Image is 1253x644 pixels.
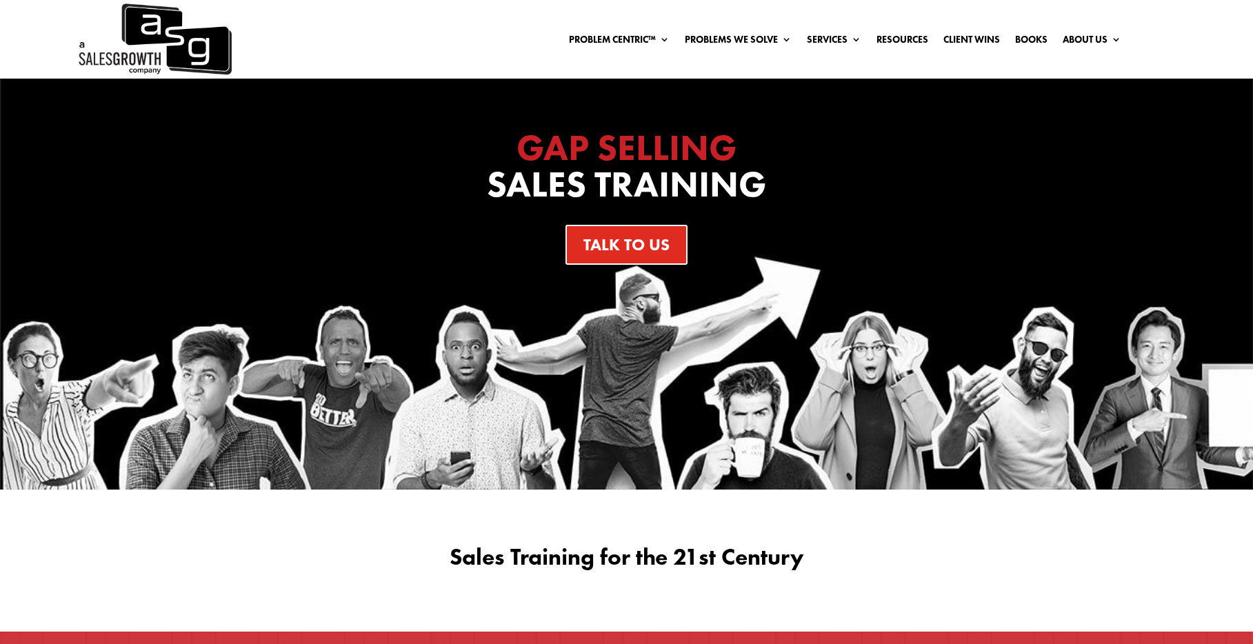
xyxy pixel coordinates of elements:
h1: Sales Training [351,130,903,210]
span: Sales Training for the 21st Century [450,542,804,572]
a: Problems We Solve [685,34,792,50]
a: About Us [1063,34,1121,50]
a: Books [1015,34,1047,50]
a: Services [807,34,861,50]
a: Problem Centric™ [569,34,670,50]
a: Client Wins [943,34,1000,50]
a: Resources [876,34,928,50]
span: GAP SELLING [517,124,736,171]
a: Talk To Us [565,225,688,265]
